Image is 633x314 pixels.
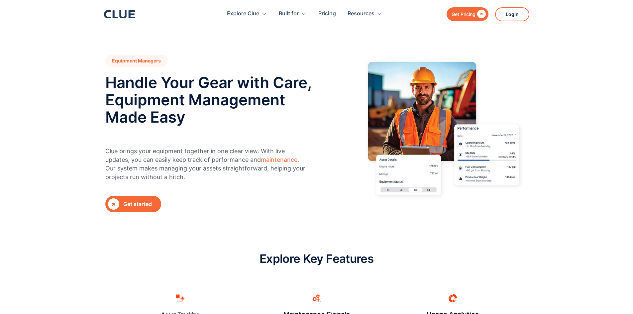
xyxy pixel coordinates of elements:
[279,3,299,24] div: Built for
[449,294,457,302] img: Performance and protection icon
[475,10,486,18] div: 
[105,74,320,126] h2: Handle Your Gear with Care, Equipment Management Made Easy
[452,10,475,18] div: Get Pricing
[359,55,528,205] img: hero image for construction equipment manager
[227,3,267,24] div: Explore Clue
[348,3,374,24] div: Resources
[123,200,158,208] div: Get started
[105,55,167,67] h1: Equipment Managers
[312,294,321,302] img: Maintenance alert icon
[105,147,306,181] p: Clue brings your equipment together in one clear view. With live updates, you can easily keep tra...
[227,3,259,24] div: Explore Clue
[176,294,184,302] img: asset tracking icon
[447,7,488,21] a: Get Pricing
[348,3,382,24] div: Resources
[279,3,307,24] div: Built for
[318,3,336,24] a: Pricing
[495,7,529,21] a: Login
[108,198,119,210] div: 
[260,252,373,265] h2: Explore Key Features
[105,196,161,212] a: Get started
[261,156,297,163] a: maintenance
